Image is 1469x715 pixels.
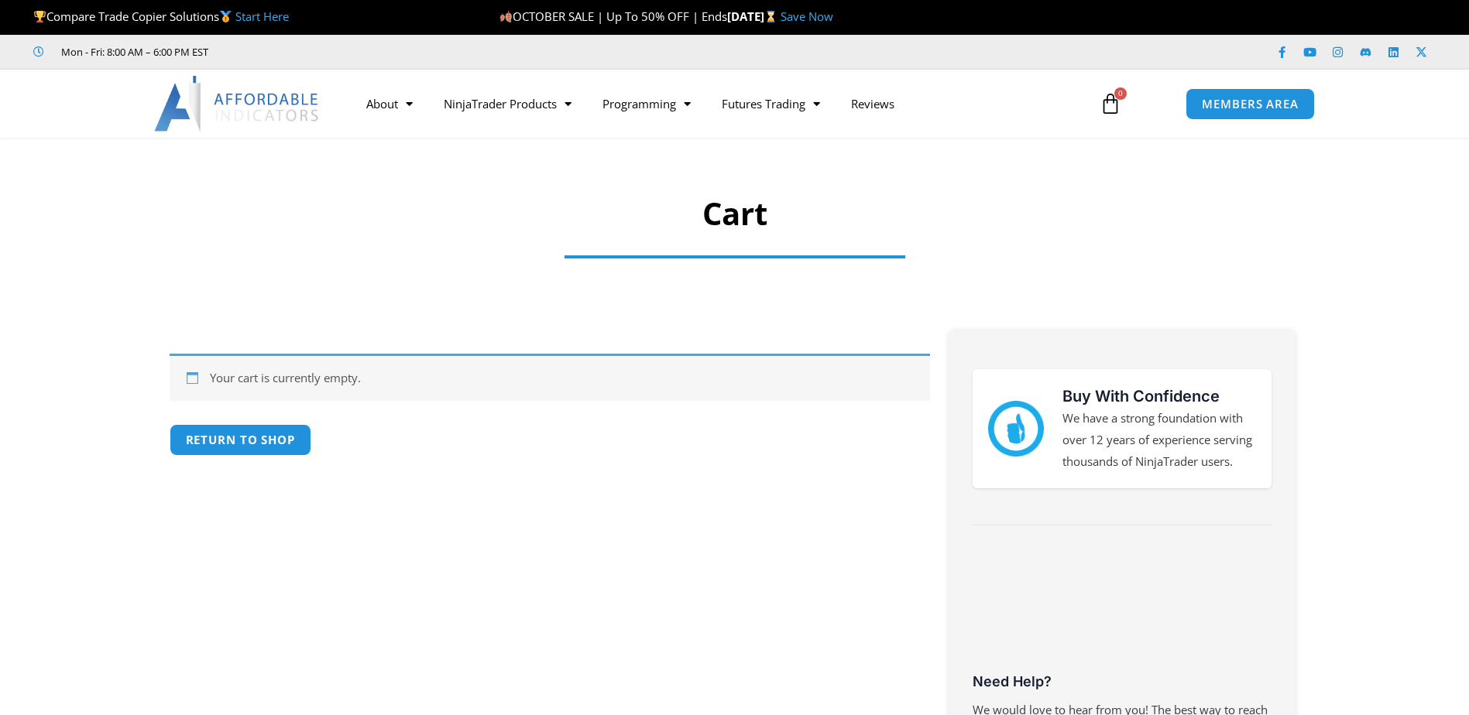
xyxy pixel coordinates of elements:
a: About [351,86,428,121]
h3: Need Help? [973,672,1272,690]
iframe: Customer reviews powered by Trustpilot [973,552,1272,669]
strong: [DATE] [727,9,781,24]
a: Reviews [836,86,910,121]
img: 🍂 [500,11,512,22]
img: mark thumbs good 43913 | Affordable Indicators – NinjaTrader [988,401,1044,457]
a: Programming [587,86,706,121]
span: Compare Trade Copier Solutions [33,9,289,24]
img: LogoAI | Affordable Indicators – NinjaTrader [154,76,321,132]
nav: Menu [351,86,1082,121]
img: 🏆 [34,11,46,22]
a: NinjaTrader Products [428,86,587,121]
span: OCTOBER SALE | Up To 50% OFF | Ends [499,9,727,24]
a: Save Now [781,9,833,24]
span: 0 [1114,87,1127,100]
a: Start Here [235,9,289,24]
p: We have a strong foundation with over 12 years of experience serving thousands of NinjaTrader users. [1062,408,1256,473]
span: MEMBERS AREA [1202,98,1299,110]
img: ⌛ [765,11,777,22]
iframe: Customer reviews powered by Trustpilot [230,44,462,60]
a: 0 [1076,81,1145,126]
h1: Cart [221,192,1248,235]
span: Mon - Fri: 8:00 AM – 6:00 PM EST [57,43,208,61]
a: Futures Trading [706,86,836,121]
a: Return to shop [170,424,312,456]
img: 🥇 [220,11,232,22]
a: MEMBERS AREA [1186,88,1315,120]
h3: Buy With Confidence [1062,385,1256,408]
div: Your cart is currently empty. [170,354,930,401]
